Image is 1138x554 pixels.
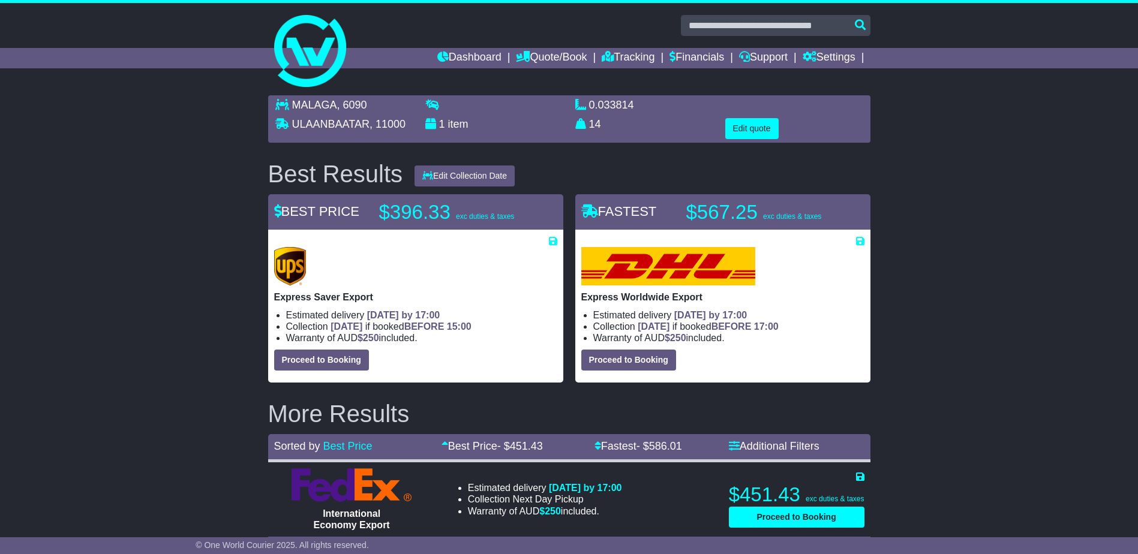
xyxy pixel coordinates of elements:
[729,483,864,507] p: $451.43
[754,321,779,332] span: 17:00
[593,332,864,344] li: Warranty of AUD included.
[638,321,778,332] span: if booked
[581,291,864,303] p: Express Worldwide Export
[581,247,755,285] img: DHL: Express Worldwide Export
[268,401,870,427] h2: More Results
[581,204,657,219] span: FASTEST
[442,440,543,452] a: Best Price- $451.43
[725,118,779,139] button: Edit quote
[286,332,557,344] li: Warranty of AUD included.
[636,440,682,452] span: - $
[379,200,529,224] p: $396.33
[549,483,622,493] span: [DATE] by 17:00
[286,321,557,332] li: Collection
[674,310,747,320] span: [DATE] by 17:00
[468,505,622,517] li: Warranty of AUD included.
[729,507,864,528] button: Proceed to Booking
[545,506,561,516] span: 250
[370,118,406,130] span: , 11000
[337,99,367,111] span: , 6090
[286,309,557,321] li: Estimated delivery
[665,333,686,343] span: $
[539,506,561,516] span: $
[468,482,622,493] li: Estimated delivery
[589,118,601,130] span: 14
[516,48,587,68] a: Quote/Book
[739,48,788,68] a: Support
[404,321,445,332] span: BEFORE
[581,350,676,371] button: Proceed to Booking
[589,99,634,111] span: 0.033814
[513,494,584,504] span: Next Day Pickup
[323,440,373,452] a: Best Price
[602,48,654,68] a: Tracking
[274,204,359,219] span: BEST PRICE
[447,321,472,332] span: 15:00
[594,440,682,452] a: Fastest- $586.01
[510,440,543,452] span: 451.43
[331,321,362,332] span: [DATE]
[358,333,379,343] span: $
[669,48,724,68] a: Financials
[415,165,515,186] button: Edit Collection Date
[638,321,669,332] span: [DATE]
[292,468,412,502] img: FedEx Express: International Economy Export
[670,333,686,343] span: 250
[803,48,855,68] a: Settings
[649,440,682,452] span: 586.01
[367,310,440,320] span: [DATE] by 17:00
[593,321,864,332] li: Collection
[437,48,502,68] a: Dashboard
[331,321,471,332] span: if booked
[711,321,752,332] span: BEFORE
[497,440,543,452] span: - $
[448,118,469,130] span: item
[363,333,379,343] span: 250
[686,200,836,224] p: $567.25
[274,247,307,285] img: UPS (new): Express Saver Export
[274,291,557,303] p: Express Saver Export
[196,540,369,550] span: © One World Courier 2025. All rights reserved.
[314,508,390,530] span: International Economy Export
[456,212,514,221] span: exc duties & taxes
[806,495,864,503] span: exc duties & taxes
[729,440,819,452] a: Additional Filters
[274,440,320,452] span: Sorted by
[292,118,370,130] span: ULAANBAATAR
[292,99,337,111] span: MALAGA
[468,493,622,505] li: Collection
[593,309,864,321] li: Estimated delivery
[439,118,445,130] span: 1
[262,161,409,187] div: Best Results
[274,350,369,371] button: Proceed to Booking
[763,212,821,221] span: exc duties & taxes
